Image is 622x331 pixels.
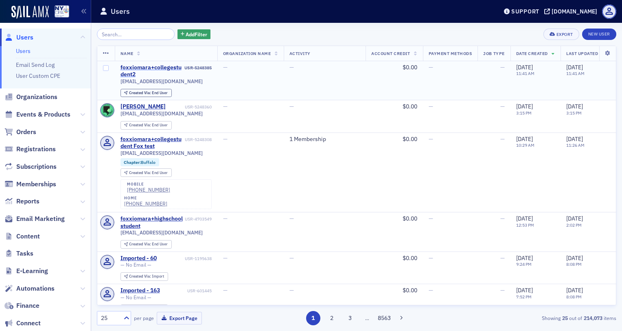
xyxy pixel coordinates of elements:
[124,196,167,201] div: home
[516,103,533,110] span: [DATE]
[129,171,168,175] div: End User
[561,314,569,322] strong: 25
[289,287,294,294] span: —
[306,311,320,325] button: 1
[500,135,505,143] span: —
[429,64,433,71] span: —
[403,64,417,71] span: $0.00
[185,216,212,222] div: USR-4703549
[403,287,417,294] span: $0.00
[120,229,203,236] span: [EMAIL_ADDRESS][DOMAIN_NAME]
[566,287,583,294] span: [DATE]
[289,215,294,222] span: —
[120,103,166,110] a: [PERSON_NAME]
[4,301,39,310] a: Finance
[343,311,357,325] button: 3
[566,222,582,228] time: 2:02 PM
[289,103,294,110] span: —
[157,312,202,324] button: Export Page
[120,305,168,313] div: Created Via: Import
[566,71,585,76] time: 11:41 AM
[129,274,164,279] div: Import
[161,288,212,293] div: USR-601445
[49,5,69,19] a: View Homepage
[97,29,175,40] input: Search…
[16,47,31,55] a: Users
[516,261,532,267] time: 9:24 PM
[16,267,48,276] span: E-Learning
[124,160,155,165] a: Chapter:Buffalo
[16,162,57,171] span: Subscriptions
[120,51,134,56] span: Name
[403,215,417,222] span: $0.00
[16,284,55,293] span: Automations
[566,142,585,148] time: 11:26 AM
[129,123,168,128] div: End User
[516,294,532,300] time: 7:52 PM
[223,51,271,56] span: Organization Name
[55,5,69,18] img: SailAMX
[11,6,49,19] img: SailAMX
[449,314,616,322] div: Showing out of items
[120,64,183,78] a: foxxiomara+collegestudent2
[500,215,505,222] span: —
[4,128,36,137] a: Orders
[516,110,532,116] time: 3:15 PM
[129,241,152,247] span: Created Via :
[120,121,172,130] div: Created Via: End User
[500,254,505,262] span: —
[16,110,70,119] span: Events & Products
[403,135,417,143] span: $0.00
[129,91,168,95] div: End User
[602,4,616,19] span: Profile
[111,7,130,16] h1: Users
[544,9,600,14] button: [DOMAIN_NAME]
[16,61,55,68] a: Email Send Log
[403,103,417,110] span: $0.00
[566,51,598,56] span: Last Updated
[158,256,212,261] div: USR-1195638
[543,29,579,40] button: Export
[167,104,212,110] div: USR-5248360
[120,215,184,229] div: foxxiomara+highschoolstudent
[516,51,548,56] span: Date Created
[120,150,203,156] span: [EMAIL_ADDRESS][DOMAIN_NAME]
[4,93,57,102] a: Organizations
[127,182,170,187] div: mobile
[223,254,228,262] span: —
[4,145,56,154] a: Registrations
[556,32,573,37] div: Export
[16,145,56,154] span: Registrations
[185,137,212,142] div: USR-5248308
[129,90,152,95] span: Created Via :
[120,168,172,177] div: Created Via: End User
[223,103,228,110] span: —
[223,64,228,71] span: —
[289,64,294,71] span: —
[516,254,533,262] span: [DATE]
[361,314,373,322] span: …
[120,240,172,249] div: Created Via: End User
[582,314,604,322] strong: 214,073
[184,65,212,71] div: USR-5248385
[289,254,294,262] span: —
[120,136,184,150] a: foxxiomara+collegestudent Fox test
[120,255,157,262] a: Imported - 60
[129,122,152,128] span: Created Via :
[16,301,39,310] span: Finance
[101,314,119,322] div: 25
[566,215,583,222] span: [DATE]
[223,287,228,294] span: —
[124,201,167,207] a: [PHONE_NUMBER]
[177,29,211,40] button: AddFilter
[483,51,504,56] span: Job Type
[134,314,154,322] label: per page
[429,215,433,222] span: —
[120,272,168,281] div: Created Via: Import
[4,319,41,328] a: Connect
[16,33,33,42] span: Users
